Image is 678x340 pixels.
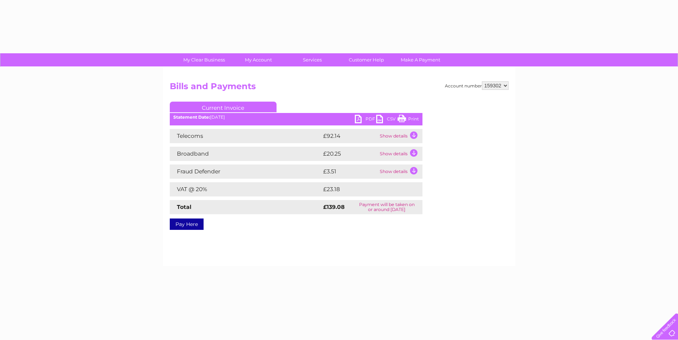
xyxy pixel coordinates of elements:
td: £23.18 [321,182,408,196]
td: Payment will be taken on or around [DATE] [351,200,422,214]
a: PDF [355,115,376,125]
td: Show details [378,147,422,161]
a: Pay Here [170,218,204,230]
div: [DATE] [170,115,422,120]
div: Account number [445,81,509,90]
a: Customer Help [337,53,396,66]
a: My Account [229,53,288,66]
a: CSV [376,115,398,125]
td: Show details [378,164,422,179]
a: My Clear Business [175,53,233,66]
a: Services [283,53,342,66]
td: Show details [378,129,422,143]
td: £3.51 [321,164,378,179]
td: £92.14 [321,129,378,143]
b: Statement Date: [173,114,210,120]
strong: Total [177,204,191,210]
a: Make A Payment [391,53,450,66]
td: £20.25 [321,147,378,161]
td: Fraud Defender [170,164,321,179]
td: VAT @ 20% [170,182,321,196]
a: Print [398,115,419,125]
strong: £139.08 [323,204,345,210]
td: Broadband [170,147,321,161]
a: Current Invoice [170,102,277,112]
h2: Bills and Payments [170,81,509,95]
td: Telecoms [170,129,321,143]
